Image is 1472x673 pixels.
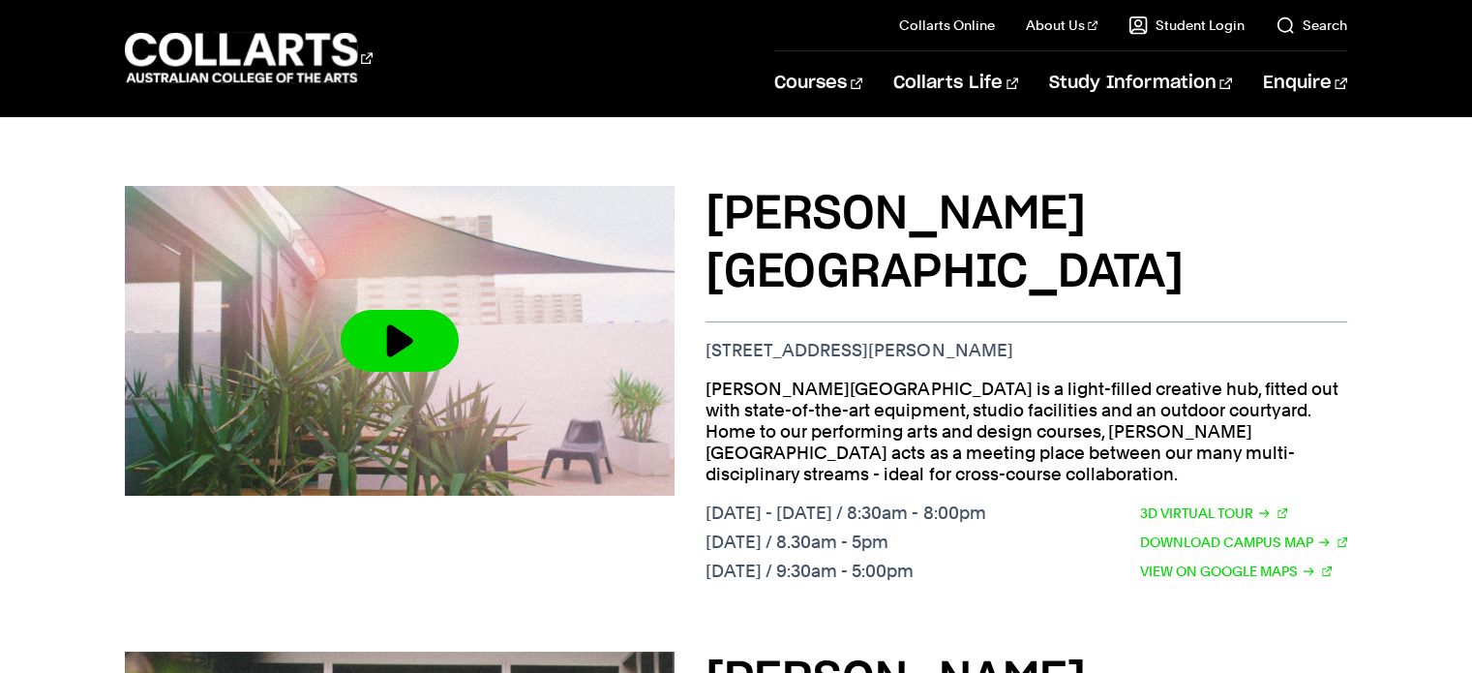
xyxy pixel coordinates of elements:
[125,30,373,85] div: Go to homepage
[706,340,1346,361] p: [STREET_ADDRESS][PERSON_NAME]
[706,561,985,582] p: [DATE] / 9:30am - 5:00pm
[899,15,995,35] a: Collarts Online
[1276,15,1347,35] a: Search
[706,532,985,553] p: [DATE] / 8.30am - 5pm
[1128,15,1245,35] a: Student Login
[706,186,1346,302] h3: [PERSON_NAME][GEOGRAPHIC_DATA]
[1026,15,1097,35] a: About Us
[125,186,675,496] img: Video thumbnail
[1140,532,1347,553] a: Download Campus Map
[893,51,1018,115] a: Collarts Life
[1049,51,1231,115] a: Study Information
[1140,503,1287,524] a: 3D Virtual Tour
[706,503,985,524] p: [DATE] - [DATE] / 8:30am - 8:00pm
[1263,51,1347,115] a: Enquire
[1140,561,1332,582] a: View on Google Maps
[706,379,1346,485] p: [PERSON_NAME][GEOGRAPHIC_DATA] is a light-filled creative hub, fitted out with state-of-the-art e...
[774,51,862,115] a: Courses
